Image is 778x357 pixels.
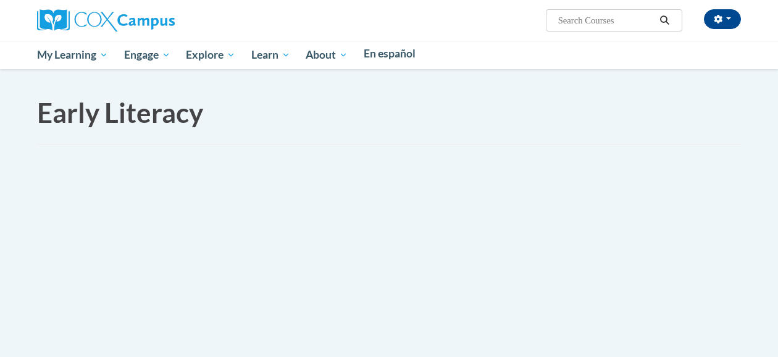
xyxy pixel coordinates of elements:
[298,41,356,69] a: About
[659,16,671,25] i: 
[178,41,243,69] a: Explore
[356,41,424,67] a: En español
[116,41,178,69] a: Engage
[124,48,170,62] span: Engage
[28,41,750,69] div: Main menu
[557,13,656,28] input: Search Courses
[364,47,416,60] span: En español
[656,13,674,28] button: Search
[306,48,348,62] span: About
[29,41,116,69] a: My Learning
[186,48,235,62] span: Explore
[37,14,175,25] a: Cox Campus
[704,9,741,29] button: Account Settings
[243,41,298,69] a: Learn
[37,9,175,31] img: Cox Campus
[37,96,203,128] span: Early Literacy
[37,48,108,62] span: My Learning
[251,48,290,62] span: Learn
